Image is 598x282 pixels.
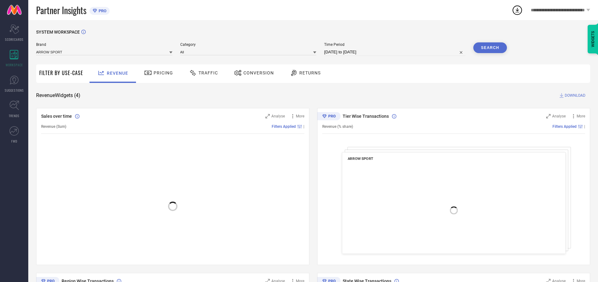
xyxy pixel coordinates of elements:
[107,71,128,76] span: Revenue
[36,4,86,17] span: Partner Insights
[271,114,285,118] span: Analyse
[6,62,23,67] span: WORKSPACE
[41,114,72,119] span: Sales over time
[198,70,218,75] span: Traffic
[180,42,317,47] span: Category
[324,42,465,47] span: Time Period
[11,139,17,144] span: FWD
[296,114,304,118] span: More
[36,30,80,35] span: SYSTEM WORKSPACE
[265,114,270,118] svg: Zoom
[272,124,296,129] span: Filters Applied
[5,37,24,42] span: SCORECARDS
[512,4,523,16] div: Open download list
[36,42,172,47] span: Brand
[584,124,585,129] span: |
[546,114,551,118] svg: Zoom
[322,124,353,129] span: Revenue (% share)
[552,114,566,118] span: Analyse
[5,88,24,93] span: SUGGESTIONS
[39,69,83,77] span: Filter By Use-Case
[552,124,577,129] span: Filters Applied
[36,92,80,99] span: Revenue Widgets ( 4 )
[9,113,19,118] span: TRENDS
[41,124,66,129] span: Revenue (Sum)
[317,112,340,122] div: Premium
[154,70,173,75] span: Pricing
[243,70,274,75] span: Conversion
[324,48,465,56] input: Select time period
[347,156,373,161] span: ARROW SPORT
[343,114,389,119] span: Tier Wise Transactions
[299,70,321,75] span: Returns
[97,8,106,13] span: PRO
[473,42,507,53] button: Search
[577,114,585,118] span: More
[565,92,585,99] span: DOWNLOAD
